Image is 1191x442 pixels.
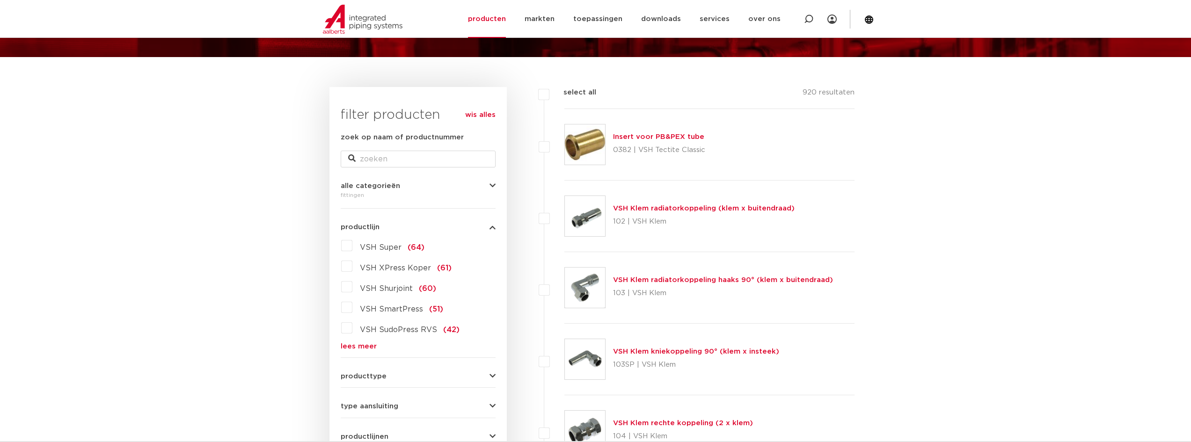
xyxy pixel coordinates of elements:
[341,182,400,189] span: alle categorieën
[341,151,496,167] input: zoeken
[613,214,795,229] p: 102 | VSH Klem
[360,285,413,292] span: VSH Shurjoint
[341,132,464,143] label: zoek op naam of productnummer
[613,276,833,283] a: VSH Klem radiatorkoppeling haaks 90° (klem x buitendraad)
[803,87,855,101] p: 920 resultaten
[360,305,423,313] span: VSH SmartPress
[341,373,387,380] span: producttype
[341,343,496,350] a: lees meer
[341,182,496,189] button: alle categorieën
[360,244,402,251] span: VSH Super
[549,87,596,98] label: select all
[429,305,443,313] span: (51)
[565,196,605,236] img: Thumbnail for VSH Klem radiatorkoppeling (klem x buitendraad)
[341,224,496,231] button: productlijn
[613,133,704,140] a: Insert voor PB&PEX tube
[613,143,705,158] p: 0382 | VSH Tectite Classic
[341,373,496,380] button: producttype
[341,189,496,201] div: fittingen
[341,403,496,410] button: type aansluiting
[408,244,424,251] span: (64)
[565,339,605,379] img: Thumbnail for VSH Klem kniekoppeling 90° (klem x insteek)
[341,106,496,124] h3: filter producten
[419,285,436,292] span: (60)
[437,264,452,272] span: (61)
[565,124,605,165] img: Thumbnail for Insert voor PB&PEX tube
[613,205,795,212] a: VSH Klem radiatorkoppeling (klem x buitendraad)
[341,433,388,440] span: productlijnen
[341,433,496,440] button: productlijnen
[613,357,779,372] p: 103SP | VSH Klem
[565,268,605,308] img: Thumbnail for VSH Klem radiatorkoppeling haaks 90° (klem x buitendraad)
[443,326,460,333] span: (42)
[613,348,779,355] a: VSH Klem kniekoppeling 90° (klem x insteek)
[360,326,437,333] span: VSH SudoPress RVS
[613,286,833,301] p: 103 | VSH Klem
[613,420,753,427] a: VSH Klem rechte koppeling (2 x klem)
[341,403,398,410] span: type aansluiting
[360,264,431,272] span: VSH XPress Koper
[341,224,380,231] span: productlijn
[465,109,496,121] a: wis alles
